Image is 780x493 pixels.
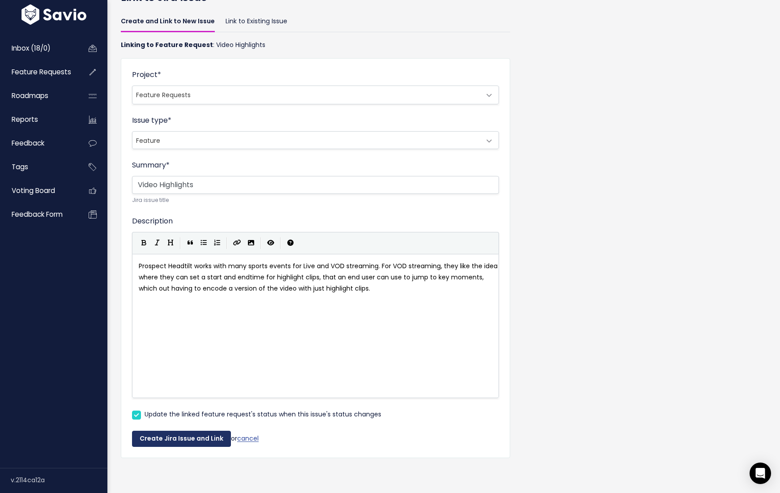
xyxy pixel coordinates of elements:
button: Import an image [244,236,258,250]
button: Markdown Guide [284,236,297,250]
span: Voting Board [12,186,55,195]
button: Toggle Preview [264,236,277,250]
button: Generic List [197,236,210,250]
label: Description [132,216,173,227]
span: Feature Requests [12,67,71,77]
button: Heading [164,236,177,250]
button: Bold [137,236,150,250]
a: Create and Link to New Issue [121,11,215,32]
button: Create Jira Issue and Link [132,431,231,447]
a: Feedback form [2,204,74,225]
a: Roadmaps [2,86,74,106]
label: Summary [132,160,170,171]
button: Quote [183,236,197,250]
span: Feature [132,132,481,149]
span: Roadmaps [12,91,48,100]
div: or [132,420,499,447]
div: Open Intercom Messenger [750,463,771,484]
button: Numbered List [210,236,224,250]
small: Jira issue title [132,196,499,205]
label: Project [132,69,161,80]
a: Feedback [2,133,74,154]
a: cancel [237,434,259,443]
span: Reports [12,115,38,124]
label: Issue type [132,115,171,126]
span: Feature Requests [132,86,481,104]
span: Feedback [12,138,44,148]
a: Tags [2,157,74,177]
img: logo-white.9d6f32f41409.svg [19,4,89,24]
a: Link to Existing Issue [226,11,287,32]
i: | [180,237,181,249]
button: Italic [150,236,164,250]
i: | [280,237,281,249]
a: Voting Board [2,180,74,201]
span: Tags [12,162,28,171]
label: Update the linked feature request's status when this issue's status changes [145,409,381,420]
span: Inbox (18/0) [12,43,51,53]
a: Reports [2,109,74,130]
button: Create Link [230,236,244,250]
span: Feature Requests [132,86,499,104]
span: Prospect Headtilt works with many sports events for Live and VOD streaming. For VOD streaming, th... [139,262,499,293]
a: Inbox (18/0) [2,38,74,59]
span: Feedback form [12,210,63,219]
i: | [226,237,227,249]
p: : Video Highlights [121,39,510,51]
strong: Linking to Feature Request [121,40,213,49]
a: Feature Requests [2,62,74,82]
span: Feature [132,131,499,149]
div: v.2114ca12a [11,468,107,492]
